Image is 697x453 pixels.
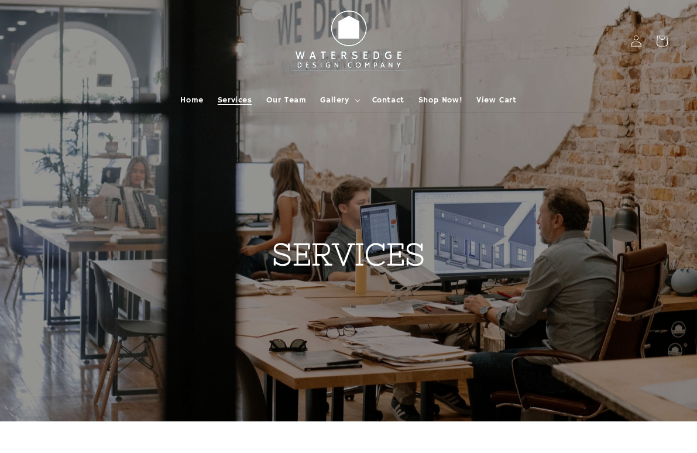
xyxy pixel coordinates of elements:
a: Shop Now! [411,88,469,112]
img: Watersedge Design Co [284,5,413,77]
strong: SERVICES [272,237,425,272]
a: Contact [365,88,411,112]
span: Home [180,95,203,105]
a: Our Team [259,88,314,112]
span: Our Team [266,95,307,105]
span: Shop Now! [418,95,462,105]
span: Services [218,95,252,105]
a: View Cart [469,88,523,112]
summary: Gallery [313,88,365,112]
span: Gallery [320,95,349,105]
a: Services [211,88,259,112]
span: Contact [372,95,404,105]
a: Home [173,88,210,112]
span: View Cart [476,95,516,105]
